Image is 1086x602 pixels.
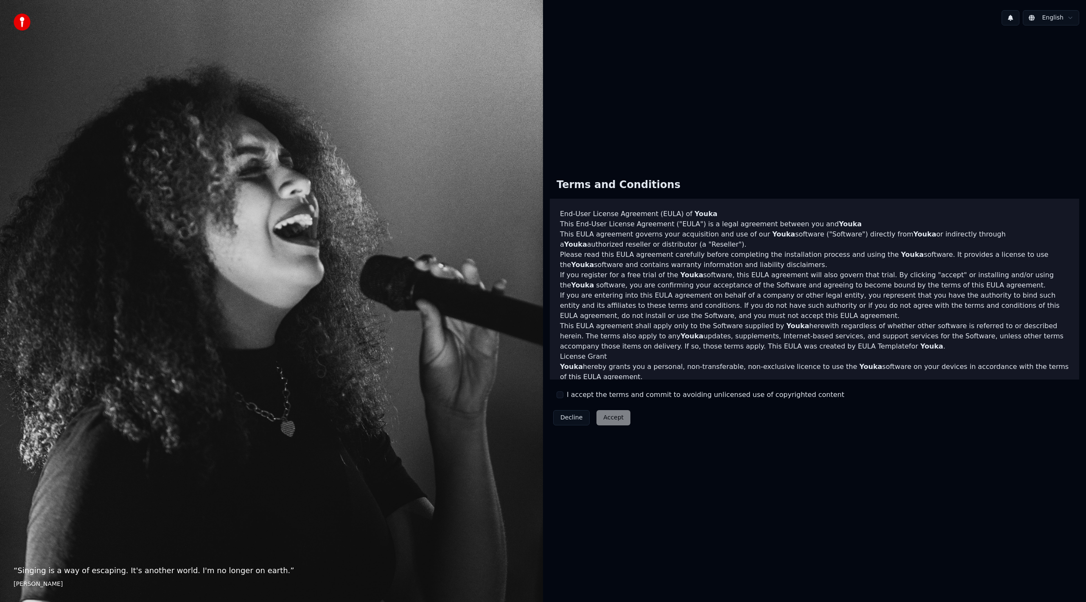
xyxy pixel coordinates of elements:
[560,362,1069,382] p: hereby grants you a personal, non-transferable, non-exclusive licence to use the software on your...
[14,14,31,31] img: youka
[901,250,924,259] span: Youka
[14,580,529,588] footer: [PERSON_NAME]
[560,352,1069,362] h3: License Grant
[567,390,844,400] label: I accept the terms and commit to avoiding unlicensed use of copyrighted content
[560,209,1069,219] h3: End-User License Agreement (EULA) of
[694,210,717,218] span: Youka
[571,281,594,289] span: Youka
[920,342,943,350] span: Youka
[564,240,587,248] span: Youka
[14,565,529,577] p: “ Singing is a way of escaping. It's another world. I'm no longer on earth. ”
[772,230,795,238] span: Youka
[680,271,703,279] span: Youka
[787,322,809,330] span: Youka
[858,342,909,350] a: EULA Template
[560,250,1069,270] p: Please read this EULA agreement carefully before completing the installation process and using th...
[859,363,882,371] span: Youka
[680,332,703,340] span: Youka
[560,270,1069,290] p: If you register for a free trial of the software, this EULA agreement will also govern that trial...
[560,219,1069,229] p: This End-User License Agreement ("EULA") is a legal agreement between you and
[560,363,583,371] span: Youka
[553,410,590,425] button: Decline
[550,172,687,199] div: Terms and Conditions
[560,290,1069,321] p: If you are entering into this EULA agreement on behalf of a company or other legal entity, you re...
[560,229,1069,250] p: This EULA agreement governs your acquisition and use of our software ("Software") directly from o...
[913,230,936,238] span: Youka
[560,321,1069,352] p: This EULA agreement shall apply only to the Software supplied by herewith regardless of whether o...
[571,261,594,269] span: Youka
[839,220,862,228] span: Youka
